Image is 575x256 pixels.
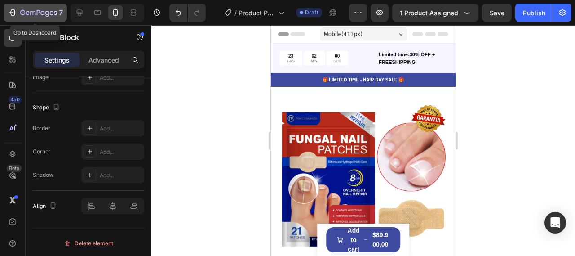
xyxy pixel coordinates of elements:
[33,236,144,251] button: Delete element
[515,4,553,22] button: Publish
[7,165,22,172] div: Beta
[169,4,206,22] div: Undo/Redo
[33,73,49,81] div: Image
[33,124,50,132] div: Border
[523,8,545,18] div: Publish
[544,212,566,234] div: Open Intercom Messenger
[100,125,142,133] div: Add...
[482,4,512,22] button: Save
[100,171,142,180] div: Add...
[4,4,67,22] button: 7
[59,7,63,18] p: 7
[400,8,458,18] span: 1 product assigned
[271,25,456,256] iframe: Design area
[234,8,237,18] span: /
[33,102,62,114] div: Shape
[44,32,120,43] p: Text Block
[44,55,70,65] p: Settings
[239,8,274,18] span: Product Page - [DATE] 11:26:24
[392,4,478,22] button: 1 product assigned
[33,171,53,179] div: Shadow
[33,148,51,156] div: Corner
[305,9,318,17] span: Draft
[64,238,113,249] div: Delete element
[100,74,142,82] div: Add...
[9,96,22,103] div: 450
[100,148,142,156] div: Add...
[490,9,504,17] span: Save
[33,200,58,212] div: Align
[88,55,119,65] p: Advanced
